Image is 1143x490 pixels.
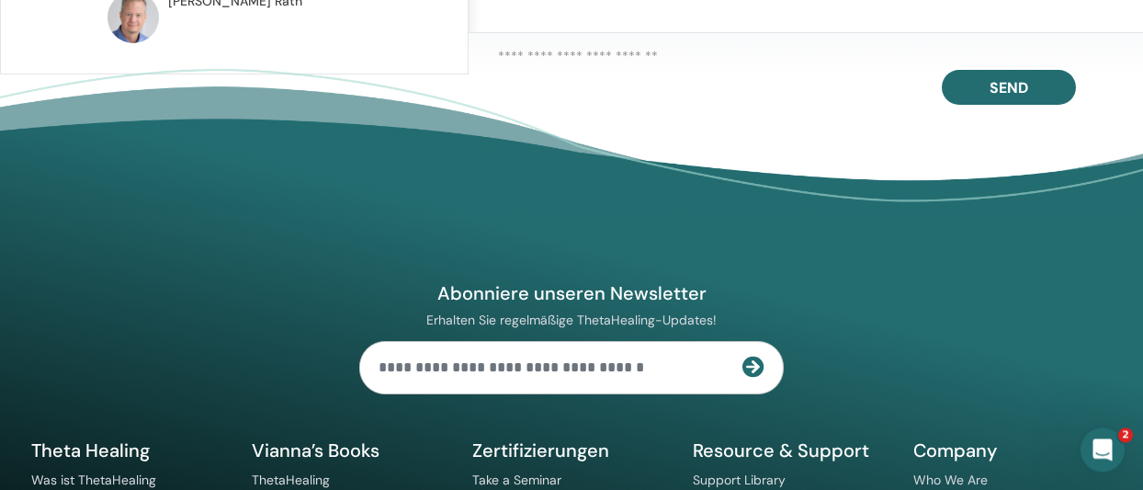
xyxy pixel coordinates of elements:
a: Who We Are [913,472,988,488]
h5: Vianna’s Books [252,439,450,462]
h4: Abonniere unseren Newsletter [359,281,784,305]
iframe: Intercom live chat [1081,427,1125,472]
h5: Zertifizierungen [472,439,671,462]
a: ThetaHealing [252,472,330,488]
p: Erhalten Sie regelmäßige ThetaHealing-Updates! [359,312,784,328]
button: Send [942,70,1076,105]
a: Was ist ThetaHealing [31,472,156,488]
span: 2 [1118,427,1133,442]
a: Support Library [693,472,786,488]
span: Send [990,78,1028,97]
h5: Company [913,439,1112,462]
h5: Resource & Support [693,439,891,462]
h5: Theta Healing [31,439,230,462]
a: Take a Seminar [472,472,561,488]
